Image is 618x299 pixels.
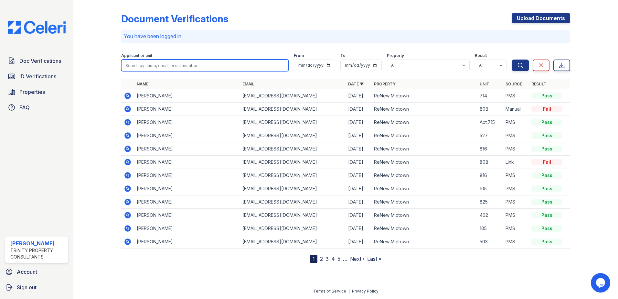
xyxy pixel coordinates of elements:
a: Sign out [3,281,71,294]
td: [DATE] [346,142,371,156]
div: | [348,289,350,293]
td: [PERSON_NAME] [134,195,240,209]
td: [EMAIL_ADDRESS][DOMAIN_NAME] [240,142,346,156]
td: [DATE] [346,235,371,249]
div: [PERSON_NAME] [10,239,66,247]
td: [EMAIL_ADDRESS][DOMAIN_NAME] [240,129,346,142]
td: [PERSON_NAME] [134,156,240,169]
a: Last » [367,256,381,262]
td: [EMAIL_ADDRESS][DOMAIN_NAME] [240,195,346,209]
a: Upload Documents [512,13,570,23]
td: [DATE] [346,169,371,182]
div: Pass [531,172,562,179]
td: [EMAIL_ADDRESS][DOMAIN_NAME] [240,222,346,235]
div: Pass [531,132,562,139]
div: 1 [310,255,317,263]
td: [DATE] [346,209,371,222]
td: 825 [477,195,503,209]
a: Next › [350,256,365,262]
td: PMS [503,235,529,249]
td: 816 [477,142,503,156]
a: Result [531,82,547,86]
a: 5 [337,256,340,262]
td: [DATE] [346,222,371,235]
td: 105 [477,222,503,235]
a: Terms of Service [313,289,346,293]
td: [DATE] [346,156,371,169]
span: Account [17,268,37,276]
td: 808 [477,156,503,169]
div: Document Verifications [121,13,228,25]
td: [DATE] [346,195,371,209]
div: Pass [531,225,562,232]
td: Manual [503,103,529,116]
td: 503 [477,235,503,249]
td: 527 [477,129,503,142]
td: PMS [503,195,529,209]
td: [EMAIL_ADDRESS][DOMAIN_NAME] [240,103,346,116]
a: Email [242,82,254,86]
a: Date ▼ [348,82,364,86]
a: Name [137,82,148,86]
td: [DATE] [346,103,371,116]
label: Applicant or unit [121,53,152,58]
td: PMS [503,209,529,222]
span: Doc Verifications [19,57,61,65]
a: Property [374,82,396,86]
td: 714 [477,89,503,103]
td: ReNew Midtown [371,156,477,169]
a: Privacy Policy [352,289,378,293]
td: 402 [477,209,503,222]
td: ReNew Midtown [371,89,477,103]
span: ID Verifications [19,72,56,80]
div: Pass [531,185,562,192]
td: [PERSON_NAME] [134,142,240,156]
td: ReNew Midtown [371,103,477,116]
td: [DATE] [346,116,371,129]
div: Pass [531,199,562,205]
img: CE_Logo_Blue-a8612792a0a2168367f1c8372b55b34899dd931a85d93a1a3d3e32e68fde9ad4.png [3,21,71,34]
td: [PERSON_NAME] [134,103,240,116]
td: [PERSON_NAME] [134,222,240,235]
span: Properties [19,88,45,96]
label: To [340,53,346,58]
td: ReNew Midtown [371,209,477,222]
td: 105 [477,182,503,195]
td: PMS [503,222,529,235]
div: Pass [531,93,562,99]
td: ReNew Midtown [371,195,477,209]
td: [PERSON_NAME] [134,129,240,142]
input: Search by name, email, or unit number [121,60,289,71]
td: Link [503,156,529,169]
a: Doc Verifications [5,54,68,67]
td: ReNew Midtown [371,222,477,235]
td: PMS [503,142,529,156]
a: 4 [331,256,335,262]
a: 3 [325,256,329,262]
td: [PERSON_NAME] [134,209,240,222]
td: [EMAIL_ADDRESS][DOMAIN_NAME] [240,209,346,222]
span: Sign out [17,283,37,291]
a: 2 [320,256,323,262]
a: FAQ [5,101,68,114]
div: Fail [531,106,562,112]
div: Pass [531,238,562,245]
a: Source [506,82,522,86]
a: Unit [480,82,489,86]
td: PMS [503,89,529,103]
td: 808 [477,103,503,116]
td: [PERSON_NAME] [134,235,240,249]
div: Pass [531,146,562,152]
td: ReNew Midtown [371,169,477,182]
a: ID Verifications [5,70,68,83]
div: Pass [531,212,562,218]
td: [PERSON_NAME] [134,116,240,129]
td: [PERSON_NAME] [134,182,240,195]
td: [DATE] [346,129,371,142]
td: ReNew Midtown [371,116,477,129]
label: Property [387,53,404,58]
td: ReNew Midtown [371,129,477,142]
td: ReNew Midtown [371,235,477,249]
td: [EMAIL_ADDRESS][DOMAIN_NAME] [240,235,346,249]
